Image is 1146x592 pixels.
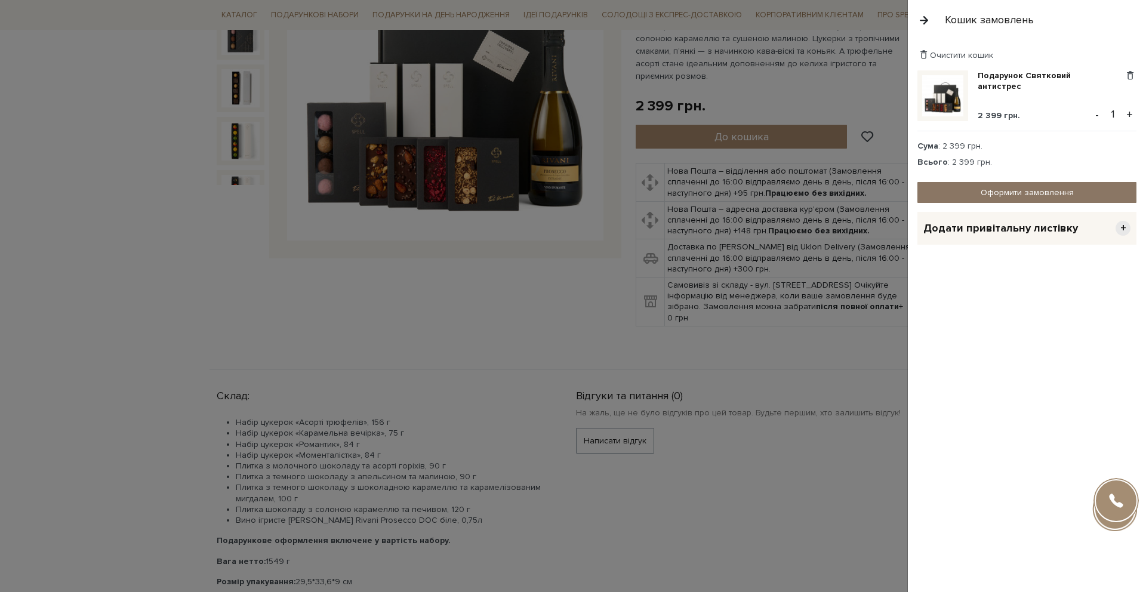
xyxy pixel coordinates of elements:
a: Подарунок Святковий антистрес [978,70,1124,92]
button: + [1123,106,1136,124]
div: : 2 399 грн. [917,157,1136,168]
span: Додати привітальну листівку [923,221,1078,235]
div: Очистити кошик [917,50,1136,61]
span: + [1116,221,1130,236]
strong: Сума [917,141,938,151]
strong: Всього [917,157,948,167]
a: Оформити замовлення [917,182,1136,203]
img: Подарунок Святковий антистрес [922,75,963,116]
div: : 2 399 грн. [917,141,1136,152]
button: - [1091,106,1103,124]
div: Кошик замовлень [945,13,1034,27]
span: 2 399 грн. [978,110,1020,121]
